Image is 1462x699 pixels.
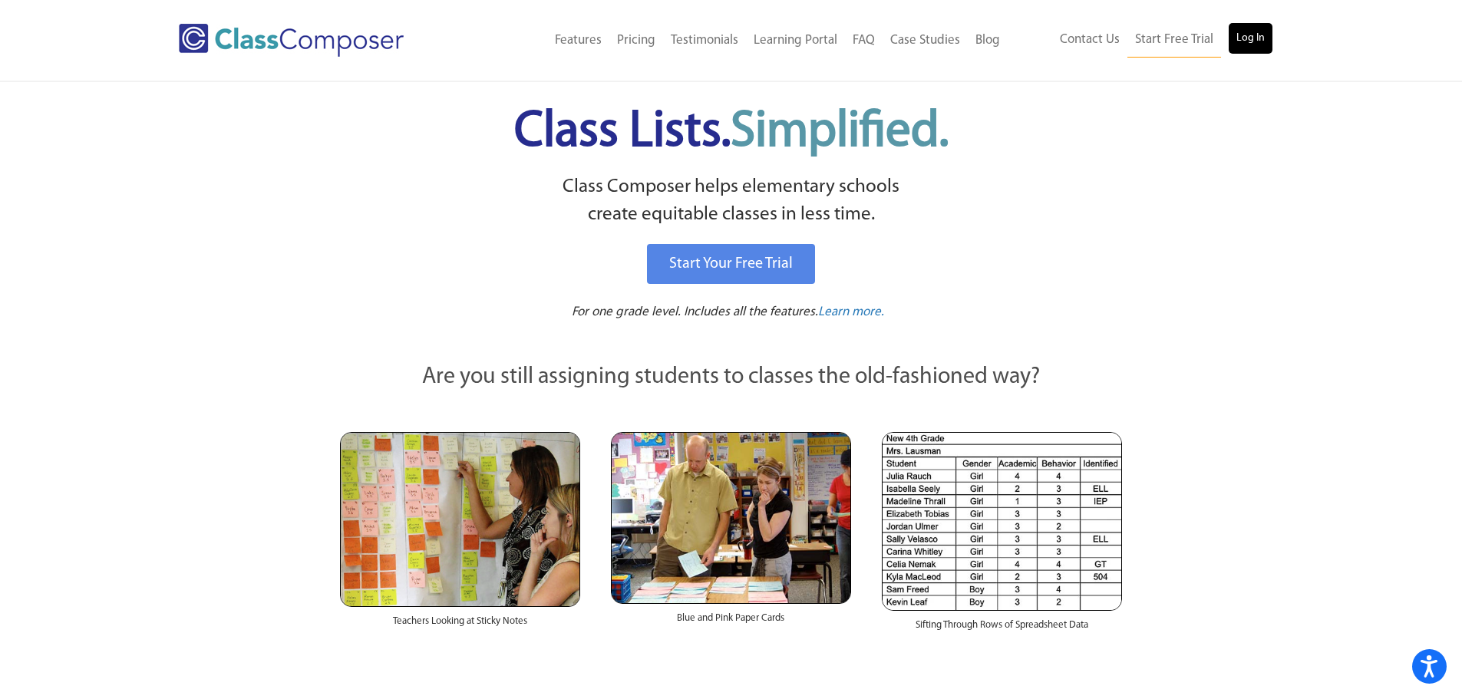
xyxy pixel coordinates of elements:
span: Simplified. [731,107,949,157]
nav: Header Menu [1008,23,1272,58]
p: Are you still assigning students to classes the old-fashioned way? [340,361,1123,394]
span: Class Lists. [514,107,949,157]
img: Blue and Pink Paper Cards [611,432,851,603]
a: Log In [1229,23,1272,54]
a: Features [547,24,609,58]
a: Start Your Free Trial [647,244,815,284]
a: Blog [968,24,1008,58]
a: Learn more. [818,303,884,322]
a: Pricing [609,24,663,58]
a: Testimonials [663,24,746,58]
a: Contact Us [1052,23,1127,57]
span: Start Your Free Trial [669,256,793,272]
div: Sifting Through Rows of Spreadsheet Data [882,611,1122,648]
a: Learning Portal [746,24,845,58]
p: Class Composer helps elementary schools create equitable classes in less time. [338,173,1125,229]
img: Class Composer [179,24,404,57]
span: Learn more. [818,305,884,318]
img: Teachers Looking at Sticky Notes [340,432,580,607]
div: Teachers Looking at Sticky Notes [340,607,580,644]
a: Start Free Trial [1127,23,1221,58]
nav: Header Menu [467,24,1008,58]
img: Spreadsheets [882,432,1122,611]
a: Case Studies [883,24,968,58]
span: For one grade level. Includes all the features. [572,305,818,318]
a: FAQ [845,24,883,58]
div: Blue and Pink Paper Cards [611,604,851,641]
